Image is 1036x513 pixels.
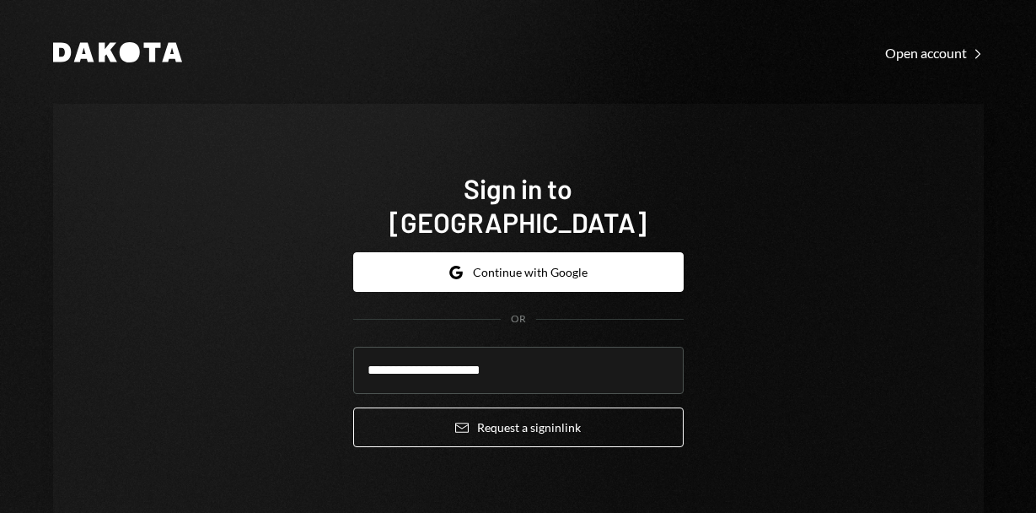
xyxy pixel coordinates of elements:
[353,171,684,239] h1: Sign in to [GEOGRAPHIC_DATA]
[885,43,984,62] a: Open account
[885,45,984,62] div: Open account
[353,252,684,292] button: Continue with Google
[353,408,684,447] button: Request a signinlink
[511,312,526,327] div: OR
